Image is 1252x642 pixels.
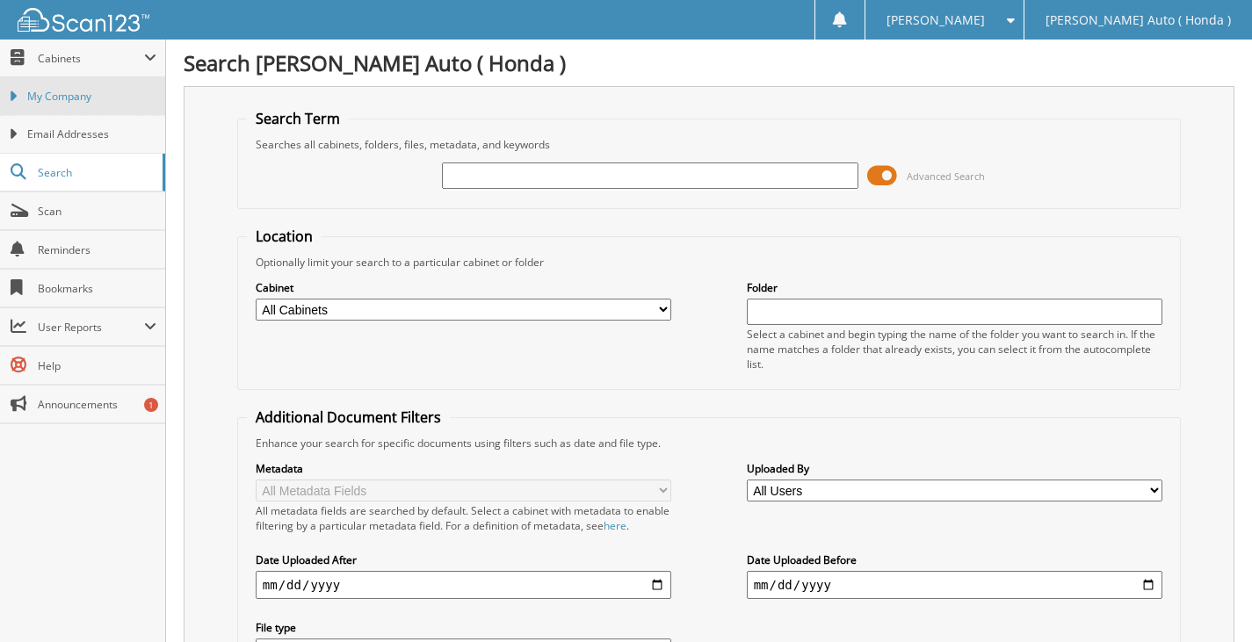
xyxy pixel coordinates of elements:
input: start [256,571,672,599]
span: [PERSON_NAME] [887,15,985,25]
div: All metadata fields are searched by default. Select a cabinet with metadata to enable filtering b... [256,503,672,533]
iframe: Chat Widget [1164,558,1252,642]
label: Date Uploaded After [256,552,672,567]
legend: Location [247,227,322,246]
span: Reminders [38,242,156,257]
label: Date Uploaded Before [747,552,1163,567]
a: here [604,518,626,533]
legend: Search Term [247,109,349,128]
label: Metadata [256,461,672,476]
span: Help [38,358,156,373]
input: end [747,571,1163,599]
span: Search [38,165,154,180]
span: Email Addresses [27,126,156,142]
div: Enhance your search for specific documents using filters such as date and file type. [247,436,1171,451]
span: [PERSON_NAME] Auto ( Honda ) [1046,15,1231,25]
span: User Reports [38,320,144,335]
div: Select a cabinet and begin typing the name of the folder you want to search in. If the name match... [747,327,1163,371]
label: Uploaded By [747,461,1163,476]
span: Announcements [38,397,156,412]
span: Scan [38,204,156,219]
div: 1 [144,398,158,412]
span: Cabinets [38,51,144,66]
label: Cabinet [256,280,672,295]
div: Searches all cabinets, folders, files, metadata, and keywords [247,137,1171,152]
div: Optionally limit your search to a particular cabinet or folder [247,255,1171,270]
legend: Additional Document Filters [247,408,450,427]
span: Advanced Search [907,170,985,183]
img: scan123-logo-white.svg [18,8,149,32]
h1: Search [PERSON_NAME] Auto ( Honda ) [184,48,1234,77]
label: File type [256,620,672,635]
label: Folder [747,280,1163,295]
span: My Company [27,89,156,105]
span: Bookmarks [38,281,156,296]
